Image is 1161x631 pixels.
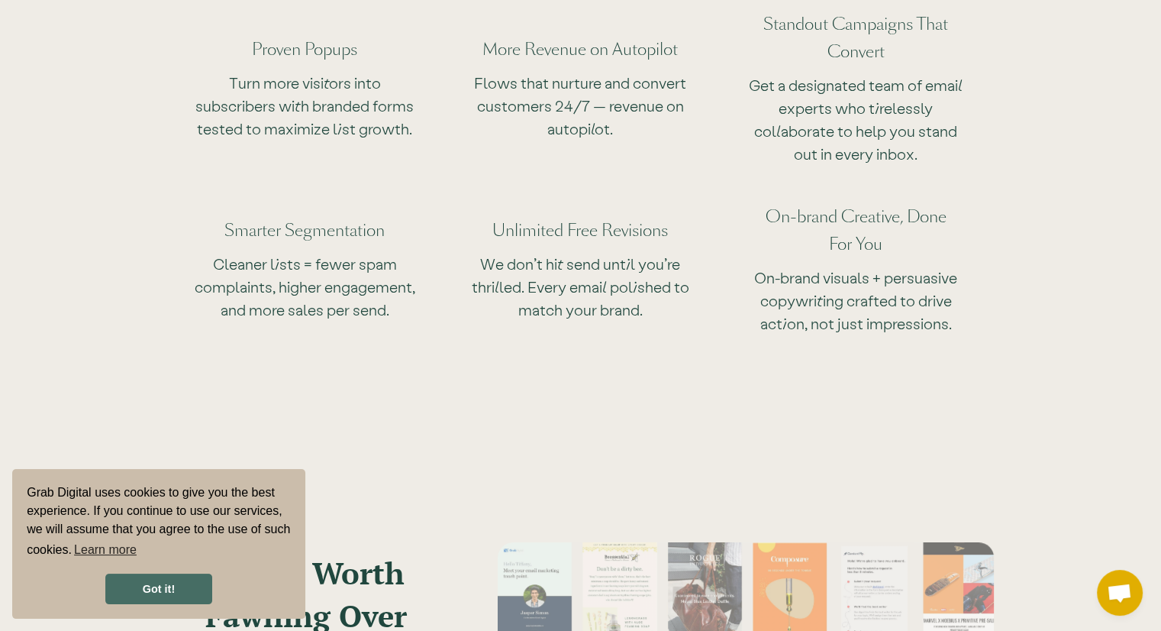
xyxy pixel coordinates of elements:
div: cookieconsent [12,469,305,619]
p: Cleaner lists = fewer spam complaints, higher engagement, and more sales per send. [192,252,418,321]
h3: More Revenue on Autopilot [466,36,693,63]
h3: Smarter Segmentation [192,217,418,244]
a: learn more about cookies [72,539,139,561]
h3: Standout Campaigns That Convert [742,11,969,66]
p: Get a designated team of email experts who tirelessly collaborate to help you stand out in every ... [742,73,969,165]
p: We don’t hit send until you’re thrilled. Every email polished to match your brand. [466,252,693,321]
p: On-brand visuals + persuasive copywriting crafted to drive action, not just impressions. [742,266,969,335]
p: Flows that nurture and convert customers 24/7 — revenue on autopilot. [466,71,693,140]
div: Open chat [1097,570,1143,616]
span: Grab Digital uses cookies to give you the best experience. If you continue to use our services, w... [27,484,291,561]
h3: Proven Popups [192,36,418,63]
h3: Unlimited Free Revisions [466,217,693,244]
a: dismiss cookie message [105,574,212,604]
h3: On-brand Creative, Done For You [742,203,969,258]
p: Turn more visitors into subscribers with branded forms tested to maximize list growth. [192,71,418,140]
